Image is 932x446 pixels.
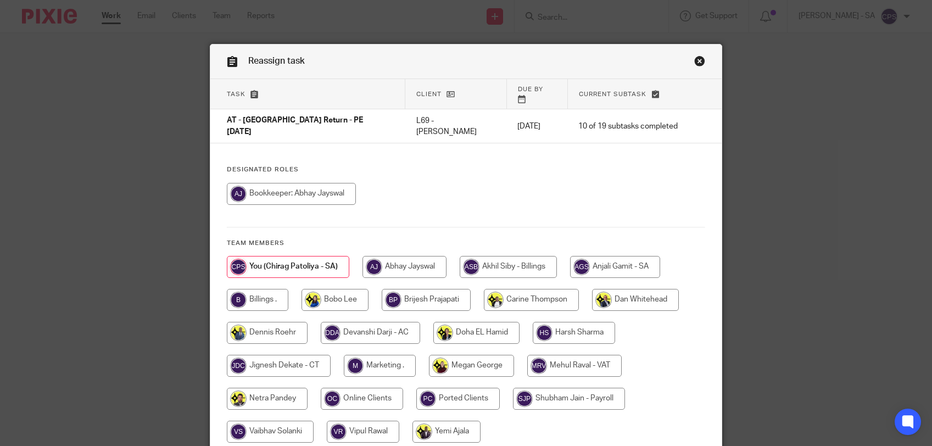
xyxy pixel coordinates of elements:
h4: Designated Roles [227,165,705,174]
span: Client [416,91,442,97]
span: Due by [518,86,543,92]
span: Reassign task [248,57,305,65]
p: L69 - [PERSON_NAME] [416,115,496,138]
h4: Team members [227,239,705,248]
span: AT - [GEOGRAPHIC_DATA] Return - PE [DATE] [227,117,363,136]
p: [DATE] [517,121,556,132]
td: 10 of 19 subtasks completed [567,109,689,143]
a: Close this dialog window [694,55,705,70]
span: Task [227,91,245,97]
span: Current subtask [579,91,646,97]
